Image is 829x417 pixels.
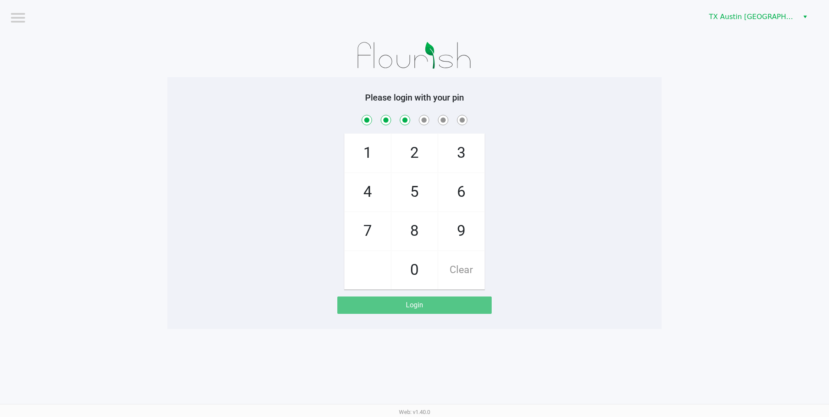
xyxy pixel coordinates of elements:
span: 4 [345,173,391,211]
span: 8 [392,212,437,250]
span: 0 [392,251,437,289]
h5: Please login with your pin [174,92,655,103]
span: Web: v1.40.0 [399,409,430,415]
span: 6 [438,173,484,211]
span: 9 [438,212,484,250]
span: 2 [392,134,437,172]
span: Clear [438,251,484,289]
span: 5 [392,173,437,211]
span: TX Austin [GEOGRAPHIC_DATA] [709,12,793,22]
span: 3 [438,134,484,172]
button: Select [799,9,811,25]
span: 7 [345,212,391,250]
span: 1 [345,134,391,172]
